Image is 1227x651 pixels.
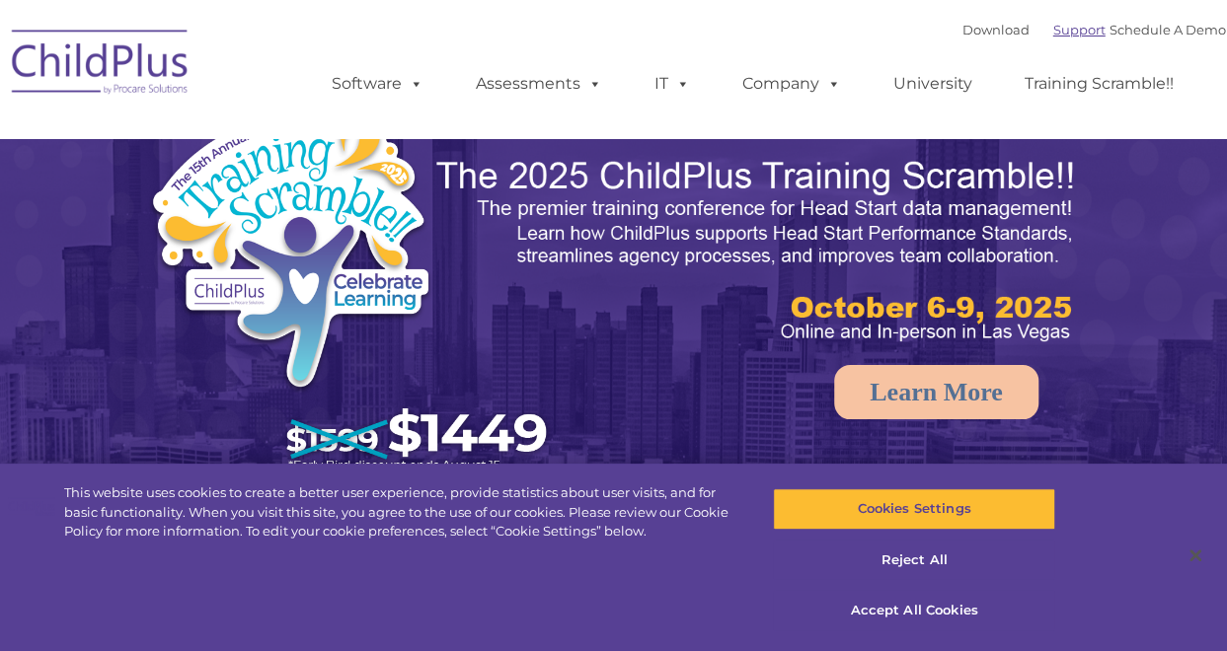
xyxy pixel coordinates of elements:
[723,64,861,104] a: Company
[834,365,1038,419] a: Learn More
[64,483,736,542] div: This website uses cookies to create a better user experience, provide statistics about user visit...
[962,22,1030,37] a: Download
[962,22,1226,37] font: |
[1053,22,1106,37] a: Support
[1005,64,1193,104] a: Training Scramble!!
[773,590,1055,631] button: Accept All Cookies
[312,64,443,104] a: Software
[456,64,622,104] a: Assessments
[274,211,358,226] span: Phone number
[1110,22,1226,37] a: Schedule A Demo
[773,488,1055,530] button: Cookies Settings
[773,540,1055,581] button: Reject All
[1174,534,1217,577] button: Close
[874,64,992,104] a: University
[274,130,335,145] span: Last name
[2,16,199,114] img: ChildPlus by Procare Solutions
[635,64,710,104] a: IT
